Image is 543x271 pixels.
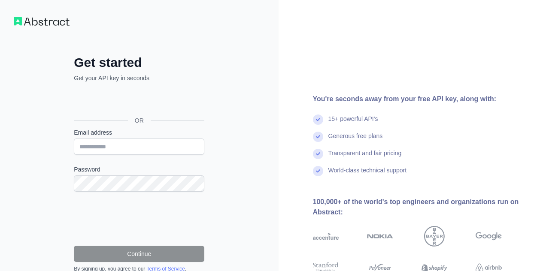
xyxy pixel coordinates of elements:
[476,226,502,247] img: google
[367,226,393,247] img: nokia
[74,165,204,174] label: Password
[328,166,407,183] div: World-class technical support
[313,197,530,217] div: 100,000+ of the world's top engineers and organizations run on Abstract:
[70,92,207,111] iframe: Sign in with Google Button
[74,55,204,70] h2: Get started
[313,166,323,176] img: check mark
[74,128,204,137] label: Email address
[328,149,402,166] div: Transparent and fair pricing
[313,149,323,159] img: check mark
[14,17,70,26] img: Workflow
[128,116,151,125] span: OR
[313,114,323,125] img: check mark
[74,202,204,235] iframe: reCAPTCHA
[74,74,204,82] p: Get your API key in seconds
[424,226,445,247] img: bayer
[328,114,378,132] div: 15+ powerful API's
[74,246,204,262] button: Continue
[313,132,323,142] img: check mark
[313,226,339,247] img: accenture
[313,94,530,104] div: You're seconds away from your free API key, along with:
[328,132,383,149] div: Generous free plans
